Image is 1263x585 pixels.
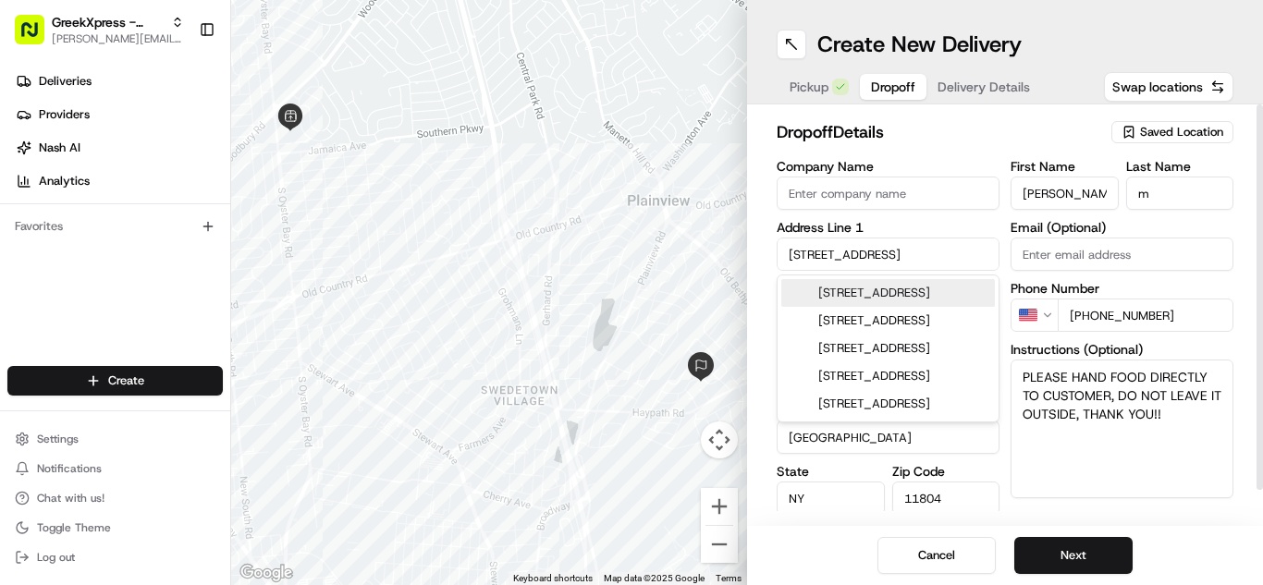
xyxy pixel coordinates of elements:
[7,366,223,396] button: Create
[790,78,828,96] span: Pickup
[1058,299,1233,332] input: Enter phone number
[7,212,223,241] div: Favorites
[1126,177,1234,210] input: Enter last name
[7,133,230,163] a: Nash AI
[781,362,995,390] div: [STREET_ADDRESS]
[1011,509,1233,528] button: Advanced
[52,13,164,31] button: GreekXpress - Plainview
[314,182,337,204] button: Start new chat
[236,561,297,585] img: Google
[7,456,223,481] button: Notifications
[604,573,705,583] span: Map data ©2025 Google
[156,365,171,380] div: 💻
[781,279,995,307] div: [STREET_ADDRESS]
[52,31,184,46] button: [PERSON_NAME][EMAIL_ADDRESS][DOMAIN_NAME]
[1111,119,1233,145] button: Saved Location
[781,390,995,418] div: [STREET_ADDRESS]
[892,481,1000,515] input: Enter zip code
[1014,537,1133,574] button: Next
[777,420,999,454] input: Enter country
[37,461,102,476] span: Notifications
[701,526,738,563] button: Zoom out
[11,356,149,389] a: 📗Knowledge Base
[37,550,75,565] span: Log out
[39,73,92,90] span: Deliveries
[871,78,915,96] span: Dropoff
[18,177,52,210] img: 1736555255976-a54dd68f-1ca7-489b-9aae-adbdc363a1c4
[37,432,79,446] span: Settings
[1011,343,1233,356] label: Instructions (Optional)
[777,177,999,210] input: Enter company name
[781,307,995,335] div: [STREET_ADDRESS]
[37,363,141,382] span: Knowledge Base
[149,286,187,301] span: [DATE]
[892,465,1000,478] label: Zip Code
[938,78,1030,96] span: Delivery Details
[18,365,33,380] div: 📗
[184,408,224,422] span: Pylon
[7,67,230,96] a: Deliveries
[701,421,738,458] button: Map camera controls
[777,119,1100,145] h2: dropoff Details
[37,491,104,506] span: Chat with us!
[130,408,224,422] a: Powered byPylon
[39,173,90,189] span: Analytics
[777,221,999,234] label: Address Line 1
[1011,282,1233,295] label: Phone Number
[63,177,303,195] div: Start new chat
[57,286,135,301] span: Regen Pajulas
[1011,238,1233,271] input: Enter email address
[777,238,999,271] input: Enter address
[877,537,996,574] button: Cancel
[7,426,223,452] button: Settings
[139,286,145,301] span: •
[1011,221,1233,234] label: Email (Optional)
[777,160,999,173] label: Company Name
[1104,72,1233,102] button: Swap locations
[7,485,223,511] button: Chat with us!
[149,356,304,389] a: 💻API Documentation
[1011,509,1070,528] label: Advanced
[513,572,593,585] button: Keyboard shortcuts
[777,481,885,515] input: Enter state
[63,195,234,210] div: We're available if you need us!
[108,372,144,389] span: Create
[1011,160,1119,173] label: First Name
[287,237,337,259] button: See all
[701,488,738,525] button: Zoom in
[817,30,1022,59] h1: Create New Delivery
[37,520,111,535] span: Toggle Theme
[7,166,230,196] a: Analytics
[7,7,191,52] button: GreekXpress - Plainview[PERSON_NAME][EMAIL_ADDRESS][DOMAIN_NAME]
[18,74,337,104] p: Welcome 👋
[1011,177,1119,210] input: Enter first name
[1112,78,1203,96] span: Swap locations
[18,18,55,55] img: Nash
[39,106,90,123] span: Providers
[7,544,223,570] button: Log out
[7,515,223,541] button: Toggle Theme
[1011,360,1233,498] textarea: PLEASE HAND FOOD DIRECTLY TO CUSTOMER, DO NOT LEAVE IT OUTSIDE, THANK YOU!!
[18,240,118,255] div: Past conversations
[18,269,48,299] img: Regen Pajulas
[7,100,230,129] a: Providers
[1126,160,1234,173] label: Last Name
[777,274,999,422] div: Suggestions
[39,140,80,156] span: Nash AI
[236,561,297,585] a: Open this area in Google Maps (opens a new window)
[48,119,305,139] input: Clear
[1140,124,1223,140] span: Saved Location
[781,335,995,362] div: [STREET_ADDRESS]
[175,363,297,382] span: API Documentation
[777,465,885,478] label: State
[716,573,742,583] a: Terms
[37,287,52,302] img: 1736555255976-a54dd68f-1ca7-489b-9aae-adbdc363a1c4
